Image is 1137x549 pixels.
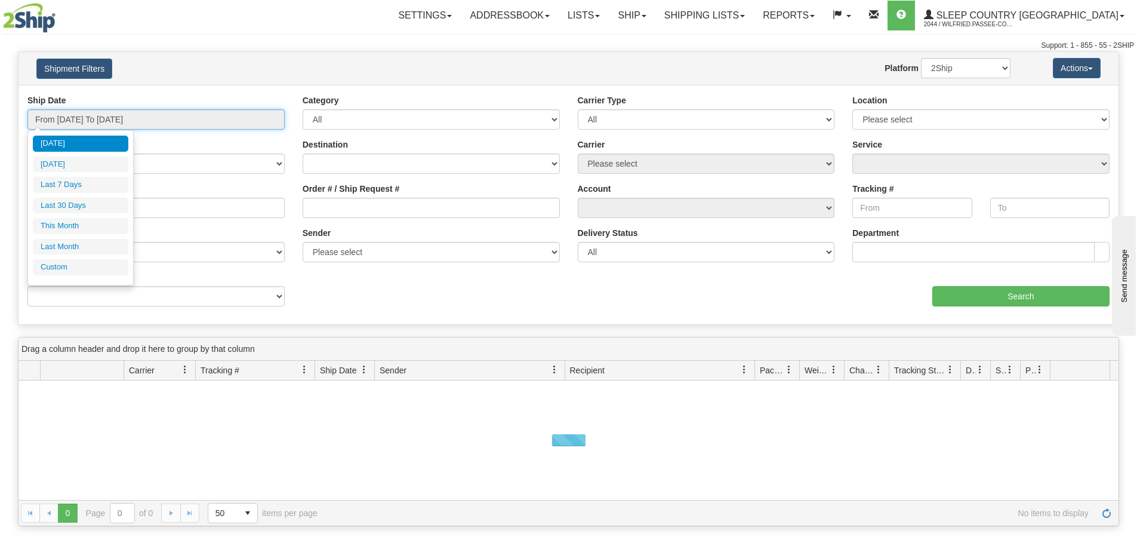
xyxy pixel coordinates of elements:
span: Weight [805,364,830,376]
label: Ship Date [27,94,66,106]
a: Settings [389,1,461,30]
label: Account [578,183,611,195]
span: select [238,504,257,523]
a: Refresh [1097,504,1116,523]
label: Location [852,94,887,106]
span: 2044 / Wilfried.Passee-Coutrin [924,19,1013,30]
button: Shipment Filters [36,59,112,79]
span: Page 0 [58,504,77,523]
span: Tracking Status [894,364,946,376]
label: Sender [303,227,331,239]
a: Shipping lists [655,1,754,30]
span: Recipient [570,364,605,376]
a: Weight filter column settings [824,360,844,380]
button: Actions [1053,58,1101,78]
span: Packages [760,364,785,376]
a: Ship Date filter column settings [354,360,374,380]
iframe: chat widget [1110,213,1136,335]
a: Pickup Status filter column settings [1030,360,1050,380]
a: Charge filter column settings [868,360,889,380]
a: Delivery Status filter column settings [970,360,990,380]
a: Carrier filter column settings [175,360,195,380]
input: Search [932,286,1110,306]
label: Delivery Status [578,227,638,239]
span: Page of 0 [86,503,153,523]
span: No items to display [334,508,1089,518]
span: Shipment Issues [996,364,1006,376]
label: Service [852,139,882,151]
label: Category [303,94,339,106]
li: Last 30 Days [33,198,128,214]
span: Charge [849,364,874,376]
label: Platform [885,62,919,74]
div: grid grouping header [19,338,1118,361]
div: Support: 1 - 855 - 55 - 2SHIP [3,41,1134,51]
a: Lists [559,1,609,30]
li: [DATE] [33,157,128,173]
input: To [990,198,1110,218]
label: Department [852,227,899,239]
span: Pickup Status [1025,364,1036,376]
a: Recipient filter column settings [734,360,754,380]
div: Send message [9,10,110,19]
span: Sleep Country [GEOGRAPHIC_DATA] [933,10,1118,20]
label: Carrier [578,139,605,151]
span: 50 [215,507,231,519]
a: Sender filter column settings [544,360,565,380]
a: Tracking # filter column settings [294,360,315,380]
span: Carrier [129,364,155,376]
label: Order # / Ship Request # [303,183,400,195]
li: Last Month [33,239,128,255]
span: Delivery Status [966,364,976,376]
label: Tracking # [852,183,893,195]
a: Addressbook [461,1,559,30]
li: Custom [33,259,128,275]
img: logo2044.jpg [3,3,56,33]
span: Page sizes drop down [208,503,258,523]
span: Tracking # [201,364,239,376]
span: items per page [208,503,318,523]
li: [DATE] [33,136,128,152]
a: Tracking Status filter column settings [940,360,960,380]
span: Ship Date [320,364,356,376]
label: Destination [303,139,348,151]
a: Ship [609,1,655,30]
a: Reports [754,1,824,30]
span: Sender [380,364,406,376]
li: Last 7 Days [33,177,128,193]
a: Sleep Country [GEOGRAPHIC_DATA] 2044 / Wilfried.Passee-Coutrin [915,1,1133,30]
label: Carrier Type [578,94,626,106]
li: This Month [33,218,128,234]
a: Shipment Issues filter column settings [1000,360,1020,380]
input: From [852,198,972,218]
a: Packages filter column settings [779,360,799,380]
